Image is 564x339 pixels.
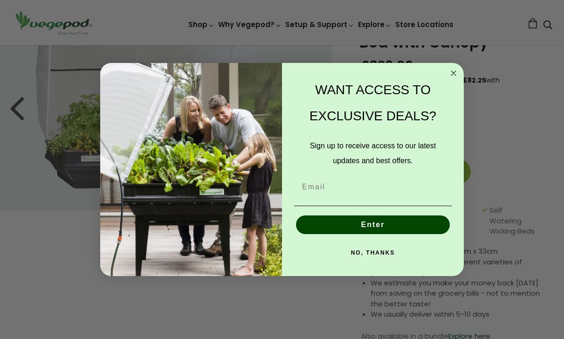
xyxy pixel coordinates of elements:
button: Enter [296,215,450,234]
img: e9d03583-1bb1-490f-ad29-36751b3212ff.jpeg [100,63,282,276]
span: Sign up to receive access to our latest updates and best offers. [310,142,436,165]
button: Close dialog [448,68,459,79]
span: WANT ACCESS TO EXCLUSIVE DEALS? [310,83,436,123]
input: Email [294,178,452,196]
button: NO, THANKS [294,243,452,262]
